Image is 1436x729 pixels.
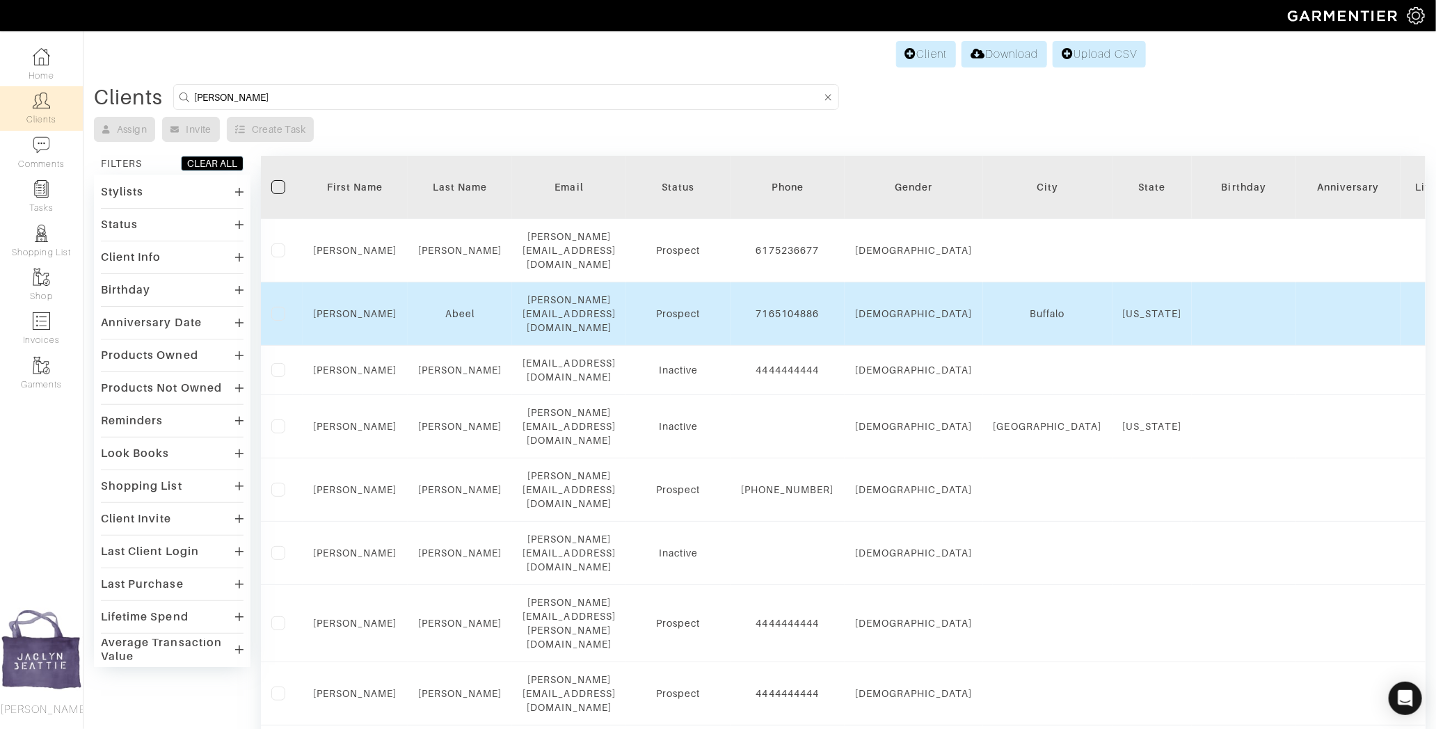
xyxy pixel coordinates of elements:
[313,484,397,495] a: [PERSON_NAME]
[101,316,202,330] div: Anniversary Date
[1307,180,1390,194] div: Anniversary
[1296,156,1401,219] th: Toggle SortBy
[637,546,720,560] div: Inactive
[741,616,834,630] div: 4444444444
[101,414,163,428] div: Reminders
[101,636,235,664] div: Average Transaction Value
[303,156,408,219] th: Toggle SortBy
[33,92,50,109] img: clients-icon-6bae9207a08558b7cb47a8932f037763ab4055f8c8b6bfacd5dc20c3e0201464.png
[896,41,956,67] a: Client
[101,577,184,591] div: Last Purchase
[101,479,182,493] div: Shopping List
[101,157,142,170] div: FILTERS
[408,156,513,219] th: Toggle SortBy
[855,483,973,497] div: [DEMOGRAPHIC_DATA]
[741,307,834,321] div: 7165104886
[418,364,502,376] a: [PERSON_NAME]
[855,546,973,560] div: [DEMOGRAPHIC_DATA]
[418,484,502,495] a: [PERSON_NAME]
[1202,180,1286,194] div: Birthday
[313,180,397,194] div: First Name
[637,307,720,321] div: Prospect
[181,156,244,171] button: CLEAR ALL
[637,687,720,700] div: Prospect
[522,469,616,511] div: [PERSON_NAME][EMAIL_ADDRESS][DOMAIN_NAME]
[845,156,983,219] th: Toggle SortBy
[313,688,397,699] a: [PERSON_NAME]
[313,245,397,256] a: [PERSON_NAME]
[1123,180,1182,194] div: State
[522,230,616,271] div: [PERSON_NAME][EMAIL_ADDRESS][DOMAIN_NAME]
[855,616,973,630] div: [DEMOGRAPHIC_DATA]
[418,245,502,256] a: [PERSON_NAME]
[1407,7,1425,24] img: gear-icon-white-bd11855cb880d31180b6d7d6211b90ccbf57a29d726f0c71d8c61bd08dd39cc2.png
[994,419,1102,433] div: [GEOGRAPHIC_DATA]
[313,547,397,559] a: [PERSON_NAME]
[994,307,1102,321] div: Buffalo
[522,293,616,335] div: [PERSON_NAME][EMAIL_ADDRESS][DOMAIN_NAME]
[855,687,973,700] div: [DEMOGRAPHIC_DATA]
[637,243,720,257] div: Prospect
[1192,156,1296,219] th: Toggle SortBy
[101,349,198,362] div: Products Owned
[637,616,720,630] div: Prospect
[855,180,973,194] div: Gender
[1123,307,1182,321] div: [US_STATE]
[101,545,199,559] div: Last Client Login
[33,136,50,154] img: comment-icon-a0a6a9ef722e966f86d9cbdc48e553b5cf19dbc54f86b18d962a5391bc8f6eb6.png
[741,180,834,194] div: Phone
[855,307,973,321] div: [DEMOGRAPHIC_DATA]
[101,610,189,624] div: Lifetime Spend
[101,512,171,526] div: Client Invite
[855,419,973,433] div: [DEMOGRAPHIC_DATA]
[194,88,822,106] input: Search by name, email, phone, city, or state
[1123,419,1182,433] div: [US_STATE]
[101,185,143,199] div: Stylists
[33,357,50,374] img: garments-icon-b7da505a4dc4fd61783c78ac3ca0ef83fa9d6f193b1c9dc38574b1d14d53ca28.png
[741,243,834,257] div: 6175236677
[101,283,150,297] div: Birthday
[855,363,973,377] div: [DEMOGRAPHIC_DATA]
[994,180,1102,194] div: City
[741,483,834,497] div: [PHONE_NUMBER]
[522,673,616,714] div: [PERSON_NAME][EMAIL_ADDRESS][DOMAIN_NAME]
[418,547,502,559] a: [PERSON_NAME]
[313,364,397,376] a: [PERSON_NAME]
[637,483,720,497] div: Prospect
[101,250,161,264] div: Client Info
[855,243,973,257] div: [DEMOGRAPHIC_DATA]
[313,421,397,432] a: [PERSON_NAME]
[522,532,616,574] div: [PERSON_NAME][EMAIL_ADDRESS][DOMAIN_NAME]
[522,595,616,651] div: [PERSON_NAME][EMAIL_ADDRESS][PERSON_NAME][DOMAIN_NAME]
[101,218,138,232] div: Status
[626,156,731,219] th: Toggle SortBy
[418,618,502,629] a: [PERSON_NAME]
[962,41,1047,67] a: Download
[522,406,616,447] div: [PERSON_NAME][EMAIL_ADDRESS][DOMAIN_NAME]
[637,419,720,433] div: Inactive
[33,269,50,286] img: garments-icon-b7da505a4dc4fd61783c78ac3ca0ef83fa9d6f193b1c9dc38574b1d14d53ca28.png
[313,618,397,629] a: [PERSON_NAME]
[637,180,720,194] div: Status
[101,381,222,395] div: Products Not Owned
[33,48,50,65] img: dashboard-icon-dbcd8f5a0b271acd01030246c82b418ddd0df26cd7fceb0bd07c9910d44c42f6.png
[741,687,834,700] div: 4444444444
[33,225,50,242] img: stylists-icon-eb353228a002819b7ec25b43dbf5f0378dd9e0616d9560372ff212230b889e62.png
[522,356,616,384] div: [EMAIL_ADDRESS][DOMAIN_NAME]
[33,312,50,330] img: orders-icon-0abe47150d42831381b5fb84f609e132dff9fe21cb692f30cb5eec754e2cba89.png
[187,157,237,170] div: CLEAR ALL
[418,421,502,432] a: [PERSON_NAME]
[418,180,502,194] div: Last Name
[101,447,170,460] div: Look Books
[445,308,474,319] a: Abeel
[741,363,834,377] div: 4444444444
[522,180,616,194] div: Email
[637,363,720,377] div: Inactive
[313,308,397,319] a: [PERSON_NAME]
[1053,41,1146,67] a: Upload CSV
[418,688,502,699] a: [PERSON_NAME]
[33,180,50,198] img: reminder-icon-8004d30b9f0a5d33ae49ab947aed9ed385cf756f9e5892f1edd6e32f2345188e.png
[94,90,163,104] div: Clients
[1389,682,1422,715] div: Open Intercom Messenger
[1281,3,1407,28] img: garmentier-logo-header-white-b43fb05a5012e4ada735d5af1a66efaba907eab6374d6393d1fbf88cb4ef424d.png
